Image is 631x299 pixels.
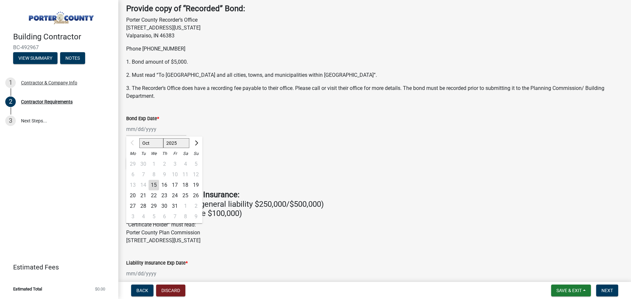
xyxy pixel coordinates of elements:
wm-modal-confirm: Summary [13,56,58,61]
div: Saturday, November 1, 2025 [180,201,191,211]
div: Monday, November 3, 2025 [128,211,138,222]
div: Friday, October 31, 2025 [170,201,180,211]
div: Mo [128,148,138,159]
p: “Certificate Holder” must read: Porter County Plan Commission [STREET_ADDRESS][US_STATE] [126,221,623,245]
button: Next month [192,138,200,148]
span: Next [601,288,613,293]
a: Estimated Fees [5,261,108,274]
div: 3 [5,116,16,126]
div: 31 [170,201,180,211]
button: View Summary [13,52,58,64]
div: 23 [159,190,170,201]
div: Th [159,148,170,159]
div: Wednesday, October 22, 2025 [149,190,159,201]
div: Thursday, October 23, 2025 [159,190,170,201]
strong: Provide copy of “Recorded” Bond: [126,4,245,13]
select: Select year [163,138,190,148]
wm-modal-confirm: Notes [60,56,85,61]
button: Save & Exit [551,285,591,296]
div: Tuesday, November 4, 2025 [138,211,149,222]
h4: (min. personal injury/general liability $250,000/$500,000) (min. property damage $100,000) [126,190,623,218]
label: Bond Exp Date [126,117,159,121]
div: 16 [159,180,170,190]
input: mm/dd/yyyy [126,122,186,136]
div: Monday, October 27, 2025 [128,201,138,211]
button: Notes [60,52,85,64]
div: 28 [138,201,149,211]
div: Sunday, November 9, 2025 [191,211,201,222]
div: Sunday, November 2, 2025 [191,201,201,211]
div: Saturday, November 8, 2025 [180,211,191,222]
div: 1 [180,201,191,211]
div: Tu [138,148,149,159]
div: 15 [149,180,159,190]
div: 9 [191,211,201,222]
div: 21 [138,190,149,201]
div: Su [191,148,201,159]
div: Monday, October 20, 2025 [128,190,138,201]
div: Wednesday, October 29, 2025 [149,201,159,211]
img: Porter County, Indiana [13,7,108,25]
div: Saturday, October 18, 2025 [180,180,191,190]
button: Discard [156,285,185,296]
div: Friday, October 17, 2025 [170,180,180,190]
div: 1 [5,77,16,88]
div: Thursday, October 30, 2025 [159,201,170,211]
div: 7 [170,211,180,222]
div: 30 [159,201,170,211]
div: 29 [149,201,159,211]
div: We [149,148,159,159]
label: Liability Insurance Exp Date [126,261,188,266]
div: 2 [5,96,16,107]
span: Back [136,288,148,293]
div: Tuesday, October 21, 2025 [138,190,149,201]
span: BC-492967 [13,44,105,51]
div: Wednesday, November 5, 2025 [149,211,159,222]
button: Next [596,285,618,296]
div: 6 [159,211,170,222]
div: 27 [128,201,138,211]
button: Back [131,285,153,296]
select: Select month [139,138,163,148]
p: Phone [PHONE_NUMBER] [126,45,623,53]
div: 18 [180,180,191,190]
div: Fr [170,148,180,159]
p: 1. Bond amount of $5,000. [126,58,623,66]
p: Porter County Recorder’s Office [STREET_ADDRESS][US_STATE] Valparaiso, IN 46383 [126,16,623,40]
div: Friday, November 7, 2025 [170,211,180,222]
div: 26 [191,190,201,201]
div: Contractor Requirements [21,99,73,104]
div: Friday, October 24, 2025 [170,190,180,201]
div: Sunday, October 19, 2025 [191,180,201,190]
span: $0.00 [95,287,105,291]
div: 17 [170,180,180,190]
h4: Building Contractor [13,32,113,42]
div: Wednesday, October 15, 2025 [149,180,159,190]
div: 24 [170,190,180,201]
div: 3 [128,211,138,222]
span: Estimated Total [13,287,42,291]
div: Sa [180,148,191,159]
div: 2 [191,201,201,211]
span: Save & Exit [556,288,582,293]
div: 22 [149,190,159,201]
p: 3. The Recorder’s Office does have a recording fee payable to their office. Please call or visit ... [126,84,623,100]
input: mm/dd/yyyy [126,267,186,280]
div: 19 [191,180,201,190]
div: 20 [128,190,138,201]
div: Thursday, November 6, 2025 [159,211,170,222]
div: 25 [180,190,191,201]
div: 5 [149,211,159,222]
div: Thursday, October 16, 2025 [159,180,170,190]
div: 4 [138,211,149,222]
div: Sunday, October 26, 2025 [191,190,201,201]
div: Tuesday, October 28, 2025 [138,201,149,211]
div: Saturday, October 25, 2025 [180,190,191,201]
div: Contractor & Company Info [21,80,77,85]
p: 2. Must read “To [GEOGRAPHIC_DATA] and all cities, towns, and municipalities within [GEOGRAPHIC_D... [126,71,623,79]
div: 8 [180,211,191,222]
